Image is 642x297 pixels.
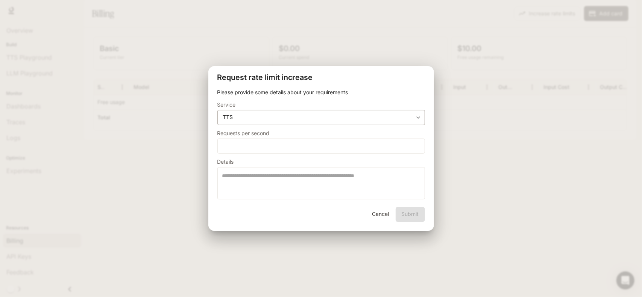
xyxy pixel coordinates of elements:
[217,131,270,136] p: Requests per second
[218,113,425,121] div: TTS
[217,159,234,164] p: Details
[217,102,236,107] p: Service
[217,89,425,96] p: Please provide some details about your requirements
[208,66,434,89] h2: Request rate limit increase
[369,207,393,222] button: Cancel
